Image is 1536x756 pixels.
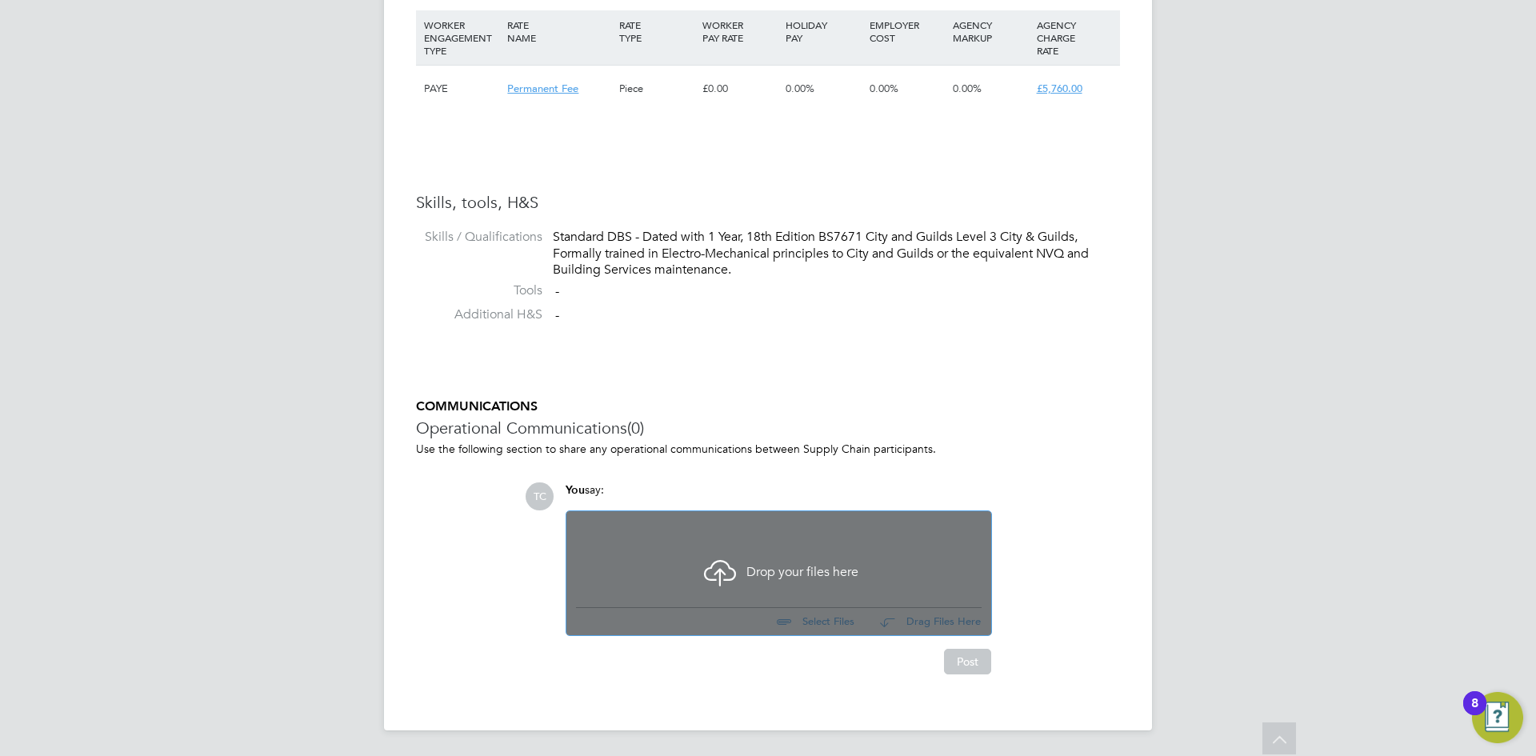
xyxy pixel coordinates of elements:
[416,229,542,246] label: Skills / Qualifications
[420,66,503,112] div: PAYE
[555,283,559,299] span: -
[507,82,578,95] span: Permanent Fee
[1472,692,1523,743] button: Open Resource Center, 8 new notifications
[1471,703,1478,724] div: 8
[953,82,982,95] span: 0.00%
[416,192,1120,213] h3: Skills, tools, H&S
[416,282,542,299] label: Tools
[416,442,1120,456] p: Use the following section to share any operational communications between Supply Chain participants.
[870,82,898,95] span: 0.00%
[416,418,1120,438] h3: Operational Communications
[553,229,1120,278] div: Standard DBS - Dated with 1 Year, 18th Edition BS7671 City and Guilds Level 3 City & Guilds, Form...
[615,10,698,52] div: RATE TYPE
[944,649,991,674] button: Post
[615,66,698,112] div: Piece
[1033,10,1116,65] div: AGENCY CHARGE RATE
[867,606,982,639] button: Drag Files Here
[698,10,782,52] div: WORKER PAY RATE
[949,10,1032,52] div: AGENCY MARKUP
[503,10,614,52] div: RATE NAME
[416,398,1120,415] h5: COMMUNICATIONS
[555,307,559,323] span: -
[786,82,814,95] span: 0.00%
[1037,82,1082,95] span: £5,760.00
[866,10,949,52] div: EMPLOYER COST
[566,483,585,497] span: You
[566,482,992,510] div: say:
[627,418,644,438] span: (0)
[698,66,782,112] div: £0.00
[420,10,503,65] div: WORKER ENGAGEMENT TYPE
[416,306,542,323] label: Additional H&S
[526,482,554,510] span: TC
[782,10,865,52] div: HOLIDAY PAY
